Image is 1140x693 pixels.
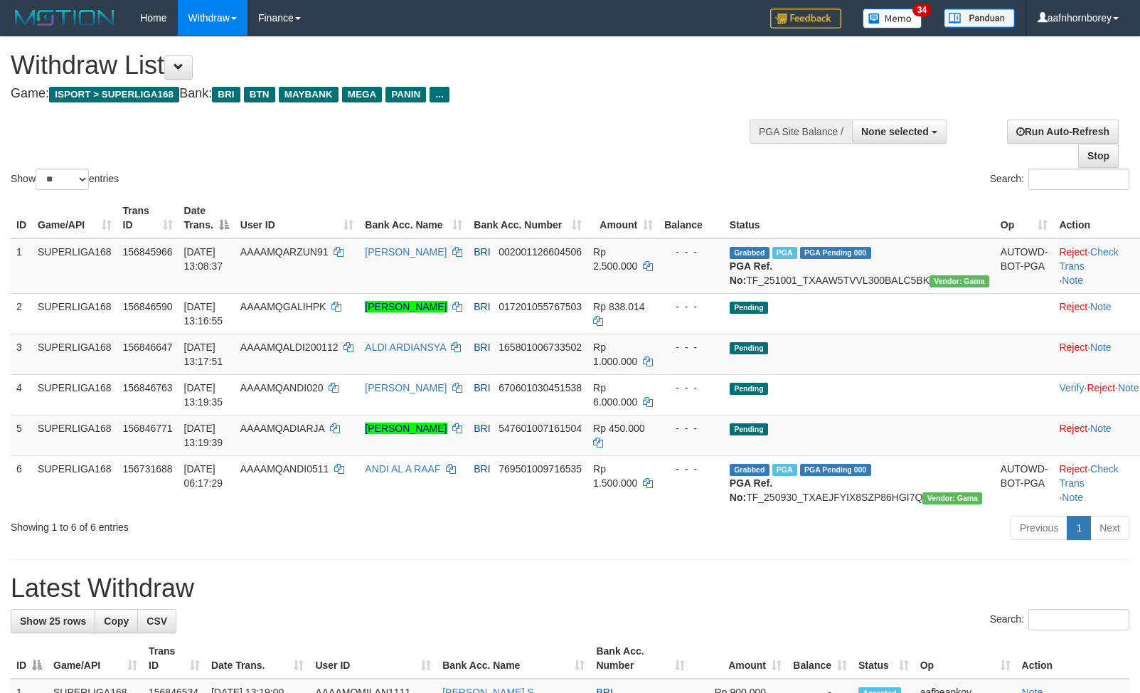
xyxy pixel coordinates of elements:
td: AUTOWD-BOT-PGA [995,238,1054,294]
a: Note [1090,301,1112,312]
td: 1 [11,238,32,294]
a: Note [1090,423,1112,434]
div: - - - [664,462,718,476]
span: Rp 1.000.000 [593,342,637,367]
td: SUPERLIGA168 [32,334,117,374]
span: Copy 769501009716535 to clipboard [499,463,582,475]
div: - - - [664,340,718,354]
a: Note [1062,492,1083,503]
span: Rp 6.000.000 [593,382,637,408]
span: PGA Pending [800,464,871,476]
a: [PERSON_NAME] [365,423,447,434]
div: - - - [664,245,718,259]
span: Copy 017201055767503 to clipboard [499,301,582,312]
th: Balance [659,198,724,238]
span: PGA Pending [800,247,871,259]
h4: Game: Bank: [11,87,746,101]
span: Rp 838.014 [593,301,644,312]
span: BRI [474,301,490,312]
th: User ID: activate to sort column ascending [309,638,437,679]
div: - - - [664,300,718,314]
span: ISPORT > SUPERLIGA168 [49,87,179,102]
a: Copy [95,609,138,633]
a: Note [1090,342,1112,353]
th: Trans ID: activate to sort column ascending [143,638,206,679]
th: Balance: activate to sort column ascending [787,638,853,679]
select: Showentries [36,169,89,190]
span: Show 25 rows [20,615,86,627]
img: MOTION_logo.png [11,7,119,28]
a: Note [1062,275,1083,286]
span: [DATE] 13:19:35 [184,382,223,408]
span: [DATE] 06:17:29 [184,463,223,489]
td: 3 [11,334,32,374]
a: CSV [137,609,176,633]
span: Pending [730,342,768,354]
a: Verify [1059,382,1084,393]
th: Op: activate to sort column ascending [915,638,1016,679]
a: Previous [1011,516,1067,540]
div: - - - [664,421,718,435]
span: Vendor URL: https://trx31.1velocity.biz [922,492,982,504]
span: None selected [861,126,929,137]
span: AAAAMQGALIHPK [240,301,326,312]
span: [DATE] 13:08:37 [184,246,223,272]
span: PANIN [385,87,426,102]
span: 156845966 [123,246,173,258]
img: Button%20Memo.svg [863,9,922,28]
span: Pending [730,423,768,435]
th: User ID: activate to sort column ascending [235,198,360,238]
td: 6 [11,455,32,510]
a: [PERSON_NAME] [365,382,447,393]
th: Status: activate to sort column ascending [853,638,915,679]
th: Bank Acc. Number: activate to sort column ascending [468,198,587,238]
a: ALDI ARDIANSYA [365,342,445,353]
span: Copy 165801006733502 to clipboard [499,342,582,353]
th: Op: activate to sort column ascending [995,198,1054,238]
span: [DATE] 13:19:39 [184,423,223,448]
a: [PERSON_NAME] [365,301,447,312]
div: - - - [664,381,718,395]
button: None selected [852,120,947,144]
a: Reject [1059,246,1087,258]
a: ANDI AL A RAAF [365,463,440,475]
span: BRI [474,423,490,434]
td: SUPERLIGA168 [32,455,117,510]
span: 156846771 [123,423,173,434]
span: Copy 547601007161504 to clipboard [499,423,582,434]
span: BRI [474,246,490,258]
a: Reject [1059,301,1087,312]
a: Reject [1059,423,1087,434]
span: BRI [474,342,490,353]
label: Search: [990,609,1129,630]
th: Bank Acc. Name: activate to sort column ascending [437,638,590,679]
td: SUPERLIGA168 [32,238,117,294]
td: TF_251001_TXAAW5TVVL300BALC5BK [724,238,995,294]
td: SUPERLIGA168 [32,293,117,334]
th: Bank Acc. Number: activate to sort column ascending [590,638,690,679]
th: ID: activate to sort column descending [11,638,48,679]
b: PGA Ref. No: [730,260,772,286]
img: Feedback.jpg [770,9,841,28]
td: SUPERLIGA168 [32,415,117,455]
b: PGA Ref. No: [730,477,772,503]
div: PGA Site Balance / [750,120,852,144]
span: 156731688 [123,463,173,475]
img: panduan.png [944,9,1015,28]
span: Rp 1.500.000 [593,463,637,489]
th: Amount: activate to sort column ascending [691,638,787,679]
span: Rp 2.500.000 [593,246,637,272]
span: BTN [244,87,275,102]
a: Reject [1059,342,1087,353]
label: Search: [990,169,1129,190]
th: Game/API: activate to sort column ascending [48,638,143,679]
a: 1 [1067,516,1091,540]
span: BRI [474,463,490,475]
a: Next [1090,516,1129,540]
span: Pending [730,302,768,314]
span: MEGA [342,87,383,102]
span: Copy [104,615,129,627]
span: [DATE] 13:16:55 [184,301,223,327]
input: Search: [1028,609,1129,630]
span: AAAAMQARZUN91 [240,246,329,258]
